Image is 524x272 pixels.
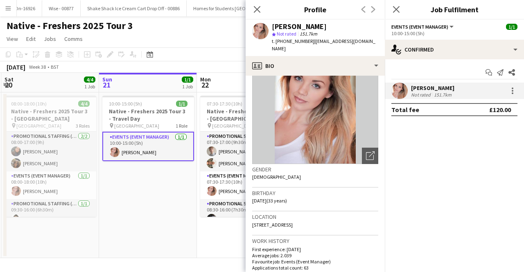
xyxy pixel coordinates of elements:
[252,246,378,252] p: First experience: [DATE]
[5,76,14,83] span: Sat
[114,123,159,129] span: [GEOGRAPHIC_DATA]
[5,171,96,199] app-card-role: Events (Event Manager)1/108:00-18:00 (10h)[PERSON_NAME]
[385,40,524,59] div: Confirmed
[5,108,96,122] h3: Native - Freshers 2025 Tour 3 - [GEOGRAPHIC_DATA]
[385,4,524,15] h3: Job Fulfilment
[81,0,187,16] button: Shake Shack Ice Cream Cart Drop Off - 00886
[252,259,378,265] p: Favourite job: Events (Event Manager)
[176,101,187,107] span: 1/1
[252,222,293,228] span: [STREET_ADDRESS]
[272,38,375,52] span: | [EMAIL_ADDRESS][DOMAIN_NAME]
[7,63,25,71] div: [DATE]
[7,35,18,43] span: View
[252,174,301,180] span: [DEMOGRAPHIC_DATA]
[252,265,378,271] p: Applications total count: 63
[61,34,86,44] a: Comms
[432,92,453,98] div: 151.7km
[246,56,385,76] div: Bio
[84,83,95,90] div: 1 Job
[102,108,194,122] h3: Native - Freshers 2025 Tour 3 - Travel Day
[109,101,142,107] span: 10:00-15:00 (5h)
[102,76,112,83] span: Sun
[252,198,287,204] span: [DATE] (33 years)
[102,96,194,161] app-job-card: 10:00-15:00 (5h)1/1Native - Freshers 2025 Tour 3 - Travel Day [GEOGRAPHIC_DATA]1 RoleEvents (Even...
[200,171,292,199] app-card-role: Events (Event Manager)1/107:30-17:30 (10h)[PERSON_NAME]
[187,0,302,16] button: Homes for Students [GEOGRAPHIC_DATA] - 00884
[272,23,327,30] div: [PERSON_NAME]
[252,237,378,245] h3: Work history
[489,106,511,114] div: £120.00
[252,252,378,259] p: Average jobs: 2.039
[76,123,90,129] span: 3 Roles
[200,96,292,217] app-job-card: 07:30-17:30 (10h)4/4Native - Freshers 2025 Tour 3 - [GEOGRAPHIC_DATA] Day 1 [GEOGRAPHIC_DATA]3 Ro...
[7,20,133,32] h1: Native - Freshers 2025 Tour 3
[391,106,419,114] div: Total fee
[391,30,517,36] div: 10:00-15:00 (5h)
[41,34,59,44] a: Jobs
[252,189,378,197] h3: Birthday
[391,24,455,30] button: Events (Event Manager)
[199,80,211,90] span: 22
[200,108,292,122] h3: Native - Freshers 2025 Tour 3 - [GEOGRAPHIC_DATA] Day 1
[5,96,96,217] app-job-card: 08:00-18:00 (10h)4/4Native - Freshers 2025 Tour 3 - [GEOGRAPHIC_DATA] [GEOGRAPHIC_DATA]3 RolesPro...
[3,34,21,44] a: View
[51,64,59,70] div: BST
[506,24,517,30] span: 1/1
[200,132,292,171] app-card-role: Promotional Staffing (Brand Ambassadors)2/207:30-17:00 (9h30m)[PERSON_NAME][PERSON_NAME]
[5,199,96,227] app-card-role: Promotional Staffing (Brand Ambassadors)1/109:30-16:00 (6h30m)[PERSON_NAME]
[182,76,193,83] span: 1/1
[246,4,385,15] h3: Profile
[212,123,257,129] span: [GEOGRAPHIC_DATA]
[44,35,56,43] span: Jobs
[207,101,242,107] span: 07:30-17:30 (10h)
[272,38,314,44] span: t. [PHONE_NUMBER]
[411,84,454,92] div: [PERSON_NAME]
[5,132,96,171] app-card-role: Promotional Staffing (Brand Ambassadors)2/208:00-17:00 (9h)[PERSON_NAME][PERSON_NAME]
[84,76,95,83] span: 4/4
[252,166,378,173] h3: Gender
[27,64,47,70] span: Week 38
[42,0,81,16] button: Wise - 00877
[102,132,194,161] app-card-role: Events (Event Manager)1/110:00-15:00 (5h)[PERSON_NAME]
[252,213,378,220] h3: Location
[252,41,378,164] img: Crew avatar or photo
[200,199,292,227] app-card-role: Promotional Staffing (Brand Ambassadors)1/108:30-16:00 (7h30m)[PERSON_NAME]
[362,148,378,164] div: Open photos pop-in
[23,34,39,44] a: Edit
[11,101,47,107] span: 08:00-18:00 (10h)
[176,123,187,129] span: 1 Role
[200,76,211,83] span: Mon
[101,80,112,90] span: 21
[26,35,36,43] span: Edit
[182,83,193,90] div: 1 Job
[277,31,296,37] span: Not rated
[16,123,61,129] span: [GEOGRAPHIC_DATA]
[78,101,90,107] span: 4/4
[64,35,83,43] span: Comms
[298,31,319,37] span: 151.7km
[391,24,448,30] span: Events (Event Manager)
[411,92,432,98] div: Not rated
